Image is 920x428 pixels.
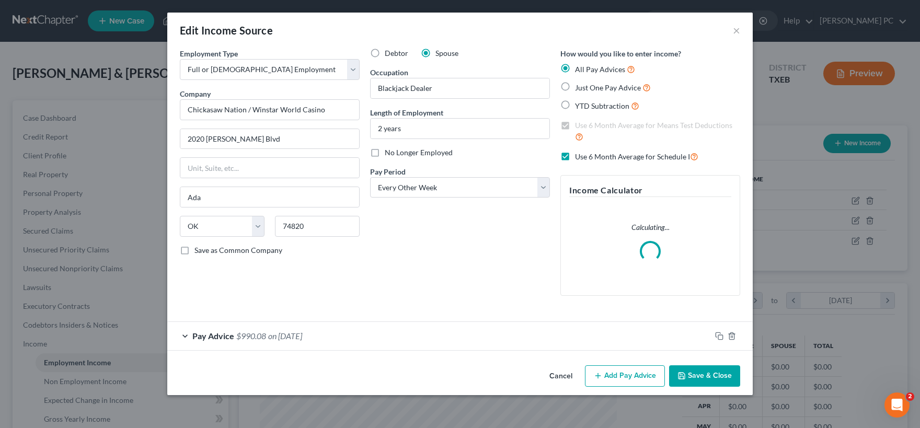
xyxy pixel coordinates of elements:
input: Enter city... [180,187,359,207]
input: ex: 2 years [371,119,549,138]
span: YTD Subtraction [575,101,629,110]
span: All Pay Advices [575,65,625,74]
button: Cancel [541,366,581,387]
span: No Longer Employed [385,148,453,157]
iframe: Intercom live chat [884,392,910,418]
p: Calculating... [569,222,731,233]
span: Debtor [385,49,408,57]
span: Employment Type [180,49,238,58]
button: × [733,24,740,37]
span: 2 [906,392,914,401]
span: Use 6 Month Average for Means Test Deductions [575,121,732,130]
label: How would you like to enter income? [560,48,681,59]
span: Pay Advice [192,331,234,341]
div: Edit Income Source [180,23,273,38]
input: Enter zip... [275,216,360,237]
span: Pay Period [370,167,406,176]
span: Save as Common Company [194,246,282,255]
span: $990.08 [236,331,266,341]
input: Enter address... [180,129,359,149]
span: Just One Pay Advice [575,83,641,92]
input: Unit, Suite, etc... [180,158,359,178]
button: Save & Close [669,365,740,387]
button: Add Pay Advice [585,365,665,387]
label: Length of Employment [370,107,443,118]
h5: Income Calculator [569,184,731,197]
label: Occupation [370,67,408,78]
span: Spouse [435,49,458,57]
span: Company [180,89,211,98]
span: on [DATE] [268,331,302,341]
input: -- [371,78,549,98]
input: Search company by name... [180,99,360,120]
span: Use 6 Month Average for Schedule I [575,152,690,161]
